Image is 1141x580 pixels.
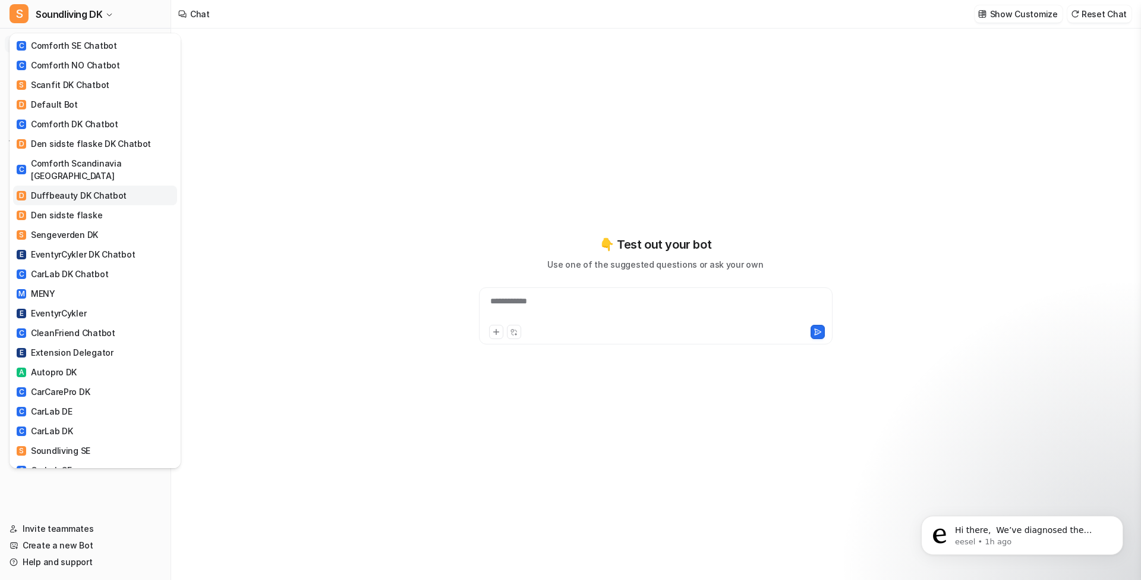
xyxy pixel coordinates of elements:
[17,466,26,475] span: C
[36,6,102,23] span: Soundliving DK
[17,464,71,476] div: CarLab SE
[17,98,78,111] div: Default Bot
[17,59,120,71] div: Comforth NO Chatbot
[17,118,118,130] div: Comforth DK Chatbot
[17,327,115,339] div: CleanFriend Chatbot
[17,269,26,279] span: C
[17,268,108,280] div: CarLab DK Chatbot
[17,209,102,221] div: Den sidste flaske
[17,80,26,90] span: S
[17,61,26,70] span: C
[17,137,151,150] div: Den sidste flaske DK Chatbot
[17,444,90,457] div: Soundliving SE
[17,189,127,202] div: Duffbeauty DK Chatbot
[17,307,86,319] div: EventyrCykler
[17,228,98,241] div: Sengeverden DK
[17,289,26,299] span: M
[17,100,26,109] span: D
[17,405,72,418] div: CarLab DE
[17,211,26,220] span: D
[17,385,90,398] div: CarCarePro DK
[17,39,117,52] div: Comforth SE Chatbot
[17,427,26,436] span: C
[17,248,135,261] div: EventyrCykler DK Chatbot
[17,346,114,359] div: Extension Delegator
[17,79,109,91] div: Scanfit DK Chatbot
[17,348,26,358] span: E
[17,120,26,129] span: C
[17,368,26,377] span: A
[17,366,77,378] div: Autopro DK
[17,230,26,240] span: S
[17,157,174,182] div: Comforth Scandinavia [GEOGRAPHIC_DATA]
[17,425,73,437] div: CarLab DK
[17,41,26,51] span: C
[17,387,26,397] span: C
[903,491,1141,574] iframe: Intercom notifications message
[17,309,26,318] span: E
[17,407,26,416] span: C
[17,191,26,200] span: D
[10,4,29,23] span: S
[17,287,55,300] div: MENY
[17,446,26,456] span: S
[17,165,26,174] span: C
[10,33,181,468] div: SSoundliving DK
[17,328,26,338] span: C
[17,250,26,259] span: E
[17,139,26,149] span: D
